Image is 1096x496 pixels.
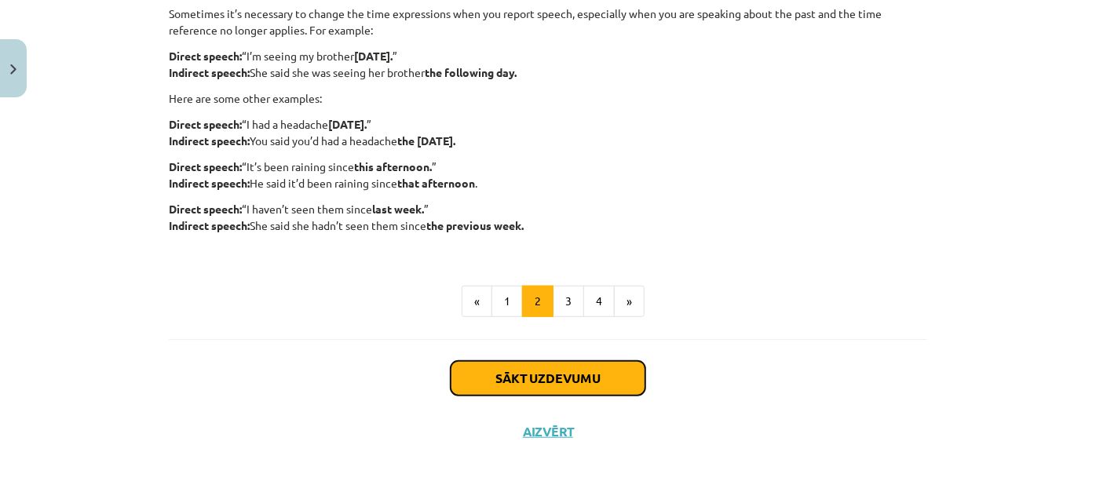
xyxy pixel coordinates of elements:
nav: Page navigation example [169,286,927,317]
strong: Direct speech: [169,117,242,131]
p: “I haven’t seen them since ” She said she hadn’t seen them since [169,201,927,250]
strong: Indirect speech: [169,218,250,232]
strong: Indirect speech: [169,65,250,79]
strong: Indirect speech: [169,176,250,190]
strong: Indirect speech: [169,133,250,148]
strong: Direct speech: [169,49,242,63]
button: 1 [491,286,523,317]
strong: last week. [372,202,424,216]
p: “It’s been raining since ” He said it’d been raining since . [169,159,927,191]
strong: [DATE]. [354,49,393,63]
strong: the [DATE]. [397,133,455,148]
strong: that afternoon [397,176,475,190]
strong: the following day. [425,65,517,79]
button: Sākt uzdevumu [451,361,645,396]
p: Here are some other examples: [169,90,927,107]
p: “I’m seeing my brother ” She said she was seeing her brother [169,48,927,81]
strong: the previous week. [426,218,524,232]
button: 4 [583,286,615,317]
button: 3 [553,286,584,317]
p: “I had a headache ” You said you’d had a headache [169,116,927,149]
p: Sometimes it’s necessary to change the time expressions when you report speech, especially when y... [169,5,927,38]
button: 2 [522,286,553,317]
img: icon-close-lesson-0947bae3869378f0d4975bcd49f059093ad1ed9edebbc8119c70593378902aed.svg [10,64,16,75]
strong: Direct speech: [169,202,242,216]
button: Aizvērt [518,424,578,439]
strong: [DATE]. [328,117,367,131]
strong: Direct speech: [169,159,242,173]
button: « [462,286,492,317]
strong: this afternoon. [354,159,432,173]
button: » [614,286,645,317]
